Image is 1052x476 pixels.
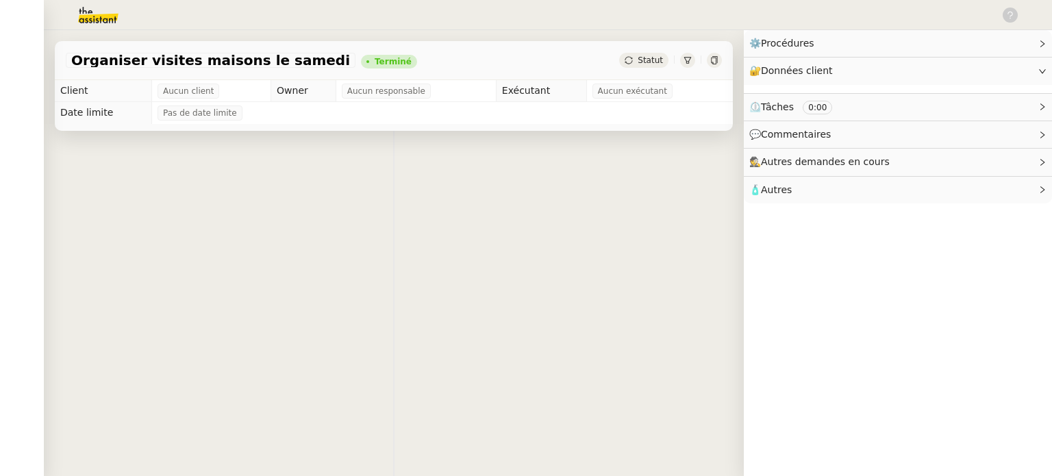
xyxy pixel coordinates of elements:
span: 🔐 [749,63,838,79]
span: Données client [761,65,833,76]
td: Client [55,80,152,102]
td: Owner [271,80,336,102]
span: Pas de date limite [163,106,237,120]
span: Autres demandes en cours [761,156,890,167]
span: 🕵️ [749,156,896,167]
span: Statut [638,55,663,65]
span: Organiser visites maisons le samedi [71,53,350,67]
td: Date limite [55,102,152,124]
span: Commentaires [761,129,831,140]
div: 🧴Autres [744,177,1052,203]
div: ⏲️Tâches 0:00 [744,94,1052,121]
div: 🔐Données client [744,58,1052,84]
span: Tâches [761,101,794,112]
span: ⏲️ [749,101,844,112]
div: ⚙️Procédures [744,30,1052,57]
div: Terminé [375,58,412,66]
span: Aucun responsable [347,84,425,98]
span: Aucun exécutant [598,84,667,98]
span: Autres [761,184,792,195]
nz-tag: 0:00 [803,101,832,114]
span: Procédures [761,38,814,49]
span: 🧴 [749,184,792,195]
td: Exécutant [496,80,586,102]
div: 🕵️Autres demandes en cours [744,149,1052,175]
span: ⚙️ [749,36,821,51]
span: Aucun client [163,84,214,98]
div: 💬Commentaires [744,121,1052,148]
span: 💬 [749,129,837,140]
